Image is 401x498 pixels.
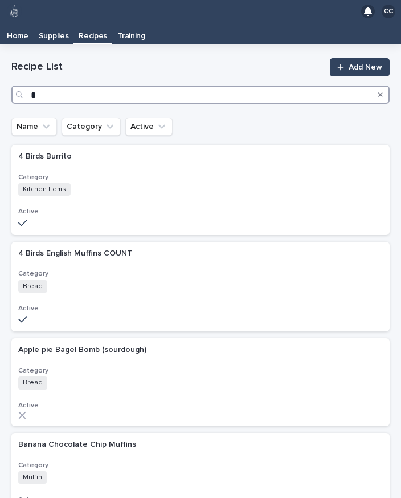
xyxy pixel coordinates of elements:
[18,376,47,389] span: Bread
[18,471,47,484] span: Muffin
[11,338,390,426] a: Apple pie Bagel Bomb (sourdough)Apple pie Bagel Bomb (sourdough) CategoryBreadActive
[11,86,390,104] input: Search
[18,304,383,313] h3: Active
[18,207,383,216] h3: Active
[34,23,74,44] a: Supplies
[11,118,57,136] button: Name
[2,23,34,44] a: Home
[7,4,22,19] img: 80hjoBaRqlyywVK24fQd
[18,183,71,196] span: Kitchen Items
[18,149,74,161] p: 4 Birds Burrito
[125,118,173,136] button: Active
[382,5,395,18] div: CC
[18,438,138,450] p: Banana Chocolate Chip Muffins
[112,23,150,44] a: Training
[349,63,382,71] span: Add New
[18,246,134,258] p: 4 Birds English Muffins COUNT
[62,118,121,136] button: Category
[18,173,383,182] h3: Category
[39,23,69,41] p: Supplies
[7,23,28,41] p: Home
[117,23,145,41] p: Training
[11,242,390,332] a: 4 Birds English Muffins COUNT4 Birds English Muffins COUNT CategoryBreadActive
[11,145,390,235] a: 4 Birds Burrito4 Birds Burrito CategoryKitchen ItemsActive
[18,280,47,293] span: Bread
[18,366,383,375] h3: Category
[18,269,383,278] h3: Category
[18,461,383,470] h3: Category
[73,23,112,43] a: Recipes
[18,401,383,410] h3: Active
[18,343,149,355] p: Apple pie Bagel Bomb (sourdough)
[11,60,323,74] h1: Recipe List
[79,23,107,41] p: Recipes
[330,58,390,76] a: Add New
